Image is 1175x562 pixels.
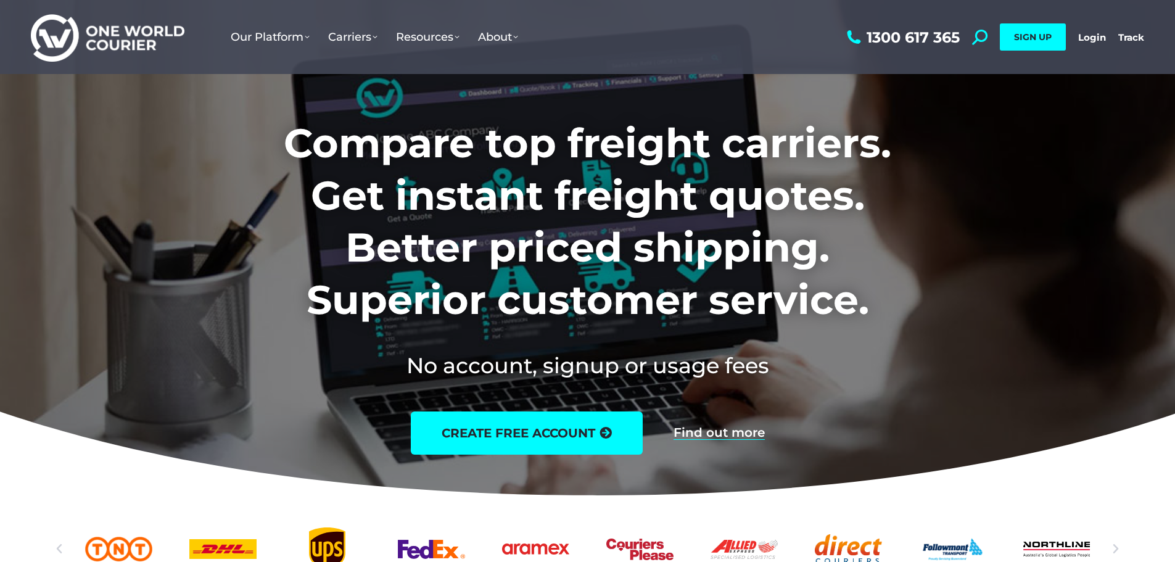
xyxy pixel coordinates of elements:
a: Our Platform [221,18,319,56]
span: SIGN UP [1014,31,1052,43]
a: About [469,18,527,56]
a: Find out more [674,426,765,440]
a: Track [1118,31,1144,43]
span: About [478,30,518,44]
span: Our Platform [231,30,310,44]
a: Resources [387,18,469,56]
span: Carriers [328,30,377,44]
a: 1300 617 365 [844,30,960,45]
img: One World Courier [31,12,184,62]
a: SIGN UP [1000,23,1066,51]
span: Resources [396,30,460,44]
a: Login [1078,31,1106,43]
h2: No account, signup or usage fees [202,350,973,381]
a: create free account [411,411,643,455]
a: Carriers [319,18,387,56]
h1: Compare top freight carriers. Get instant freight quotes. Better priced shipping. Superior custom... [202,117,973,326]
